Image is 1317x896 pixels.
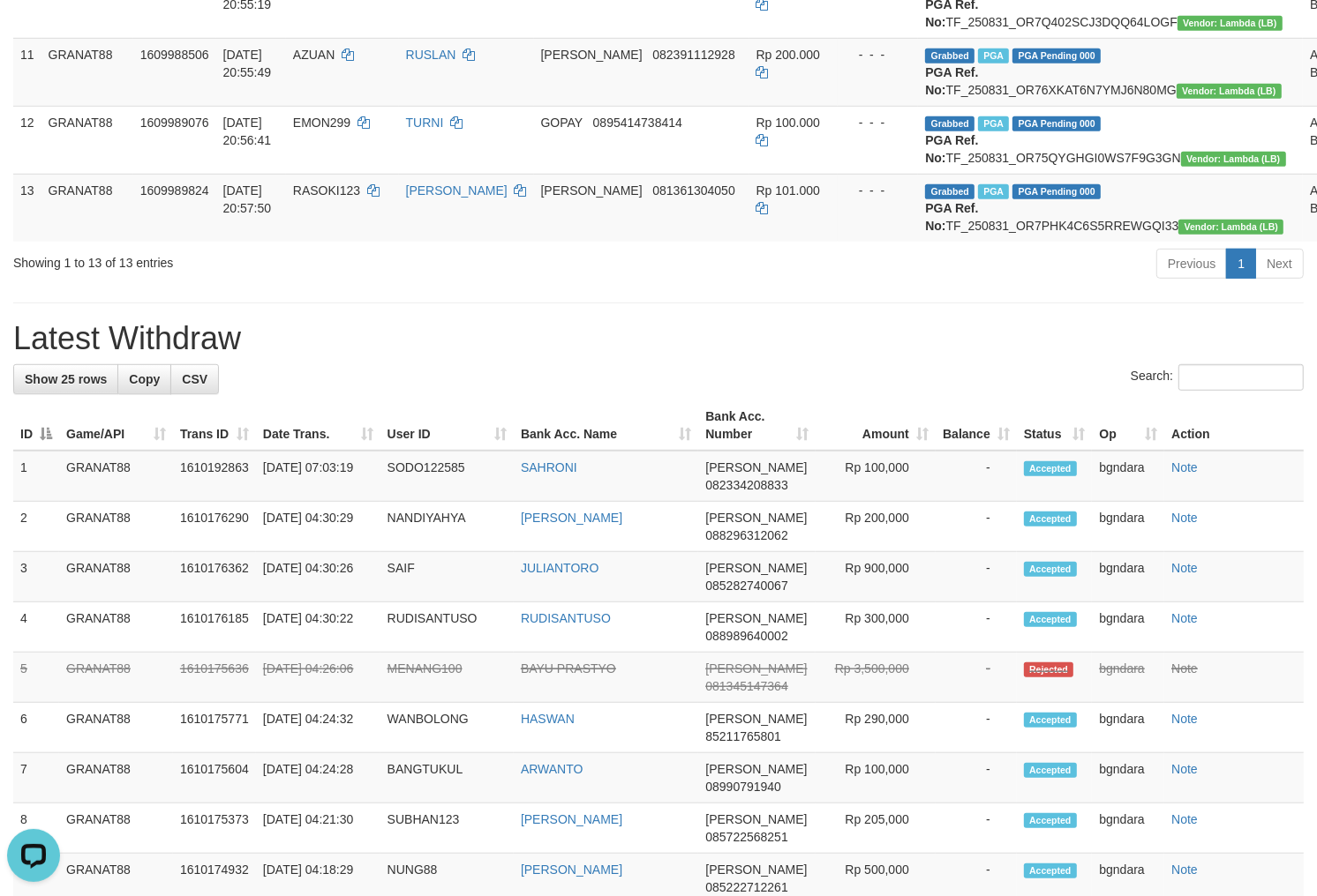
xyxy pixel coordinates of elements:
span: Accepted [1024,863,1077,878]
td: BANGTUKUL [380,753,514,803]
td: [DATE] 04:24:32 [256,703,380,753]
b: PGA Ref. No: [925,65,978,97]
span: [PERSON_NAME] [705,712,807,726]
td: 7 [13,753,59,803]
span: Accepted [1024,763,1077,778]
td: GRANAT88 [59,803,173,854]
a: [PERSON_NAME] [521,862,622,877]
td: 1 [13,451,59,502]
td: NANDIYAHYA [380,502,514,552]
td: SUBHAN123 [380,803,514,854]
td: - [936,703,1017,753]
th: Op: activate to sort column ascending [1092,400,1164,451]
td: 1610176362 [173,552,256,602]
span: [PERSON_NAME] [705,661,807,676]
span: Copy 08990791940 to clipboard [705,780,781,794]
span: Vendor URL: https://dashboard.q2checkout.com/secure [1178,16,1283,31]
span: [PERSON_NAME] [705,611,807,625]
td: - [936,502,1017,552]
a: RUDISANTUSO [521,611,611,625]
td: TF_250831_OR75QYGHGI0WS7F9G3GN [918,106,1303,174]
td: WANBOLONG [380,703,514,753]
td: GRANAT88 [59,602,173,653]
a: Show 25 rows [13,364,118,394]
a: [PERSON_NAME] [406,183,508,198]
td: GRANAT88 [41,38,133,106]
span: Accepted [1024,562,1077,577]
a: TURNI [406,116,444,130]
span: Marked by bgnabdullah [978,184,1009,199]
a: 1 [1226,249,1256,279]
a: Note [1171,812,1198,826]
td: Rp 3,500,000 [816,653,936,703]
h1: Latest Withdraw [13,321,1304,356]
td: 1610176290 [173,502,256,552]
td: MENANG100 [380,653,514,703]
a: [PERSON_NAME] [521,511,622,525]
span: Accepted [1024,612,1077,627]
td: bgndara [1092,753,1164,803]
td: 1610175636 [173,653,256,703]
td: 2 [13,502,59,552]
a: [PERSON_NAME] [521,812,622,826]
td: [DATE] 04:30:22 [256,602,380,653]
td: [DATE] 04:21:30 [256,803,380,854]
td: TF_250831_OR76XKAT6N7YMJ6N80MG [918,38,1303,106]
span: Marked by bgnabdullah [978,116,1009,131]
input: Search: [1178,364,1304,391]
span: Copy 085222712261 to clipboard [705,880,787,894]
a: JULIANTORO [521,561,598,575]
td: GRANAT88 [59,502,173,552]
div: - - - [845,114,912,131]
td: [DATE] 07:03:19 [256,451,380,502]
td: 11 [13,38,41,106]
td: [DATE] 04:24:28 [256,753,380,803]
td: - [936,653,1017,703]
td: 1610192863 [173,451,256,502]
a: Note [1171,611,1198,625]
a: Next [1255,249,1304,279]
th: User ID: activate to sort column ascending [380,400,514,451]
span: Vendor URL: https://dashboard.q2checkout.com/secure [1181,152,1286,167]
span: PGA Pending [1012,184,1101,199]
td: 12 [13,106,41,174]
span: Marked by bgnabdullah [978,49,1009,63]
td: [DATE] 04:30:29 [256,502,380,552]
a: Note [1171,661,1198,676]
span: Copy 088989640002 to clipboard [705,629,787,643]
td: bgndara [1092,552,1164,602]
td: 13 [13,174,41,242]
b: PGA Ref. No: [925,201,978,233]
a: Copy [117,364,171,394]
td: 5 [13,653,59,703]
td: bgndara [1092,653,1164,703]
span: Copy 085722568251 to clipboard [705,830,787,844]
td: GRANAT88 [41,174,133,242]
span: EMON299 [293,116,350,130]
th: Date Trans.: activate to sort column ascending [256,400,380,451]
td: GRANAT88 [59,703,173,753]
td: bgndara [1092,602,1164,653]
td: 8 [13,803,59,854]
a: BAYU PRASTYO [521,661,616,676]
td: Rp 900,000 [816,552,936,602]
a: Note [1171,862,1198,877]
span: Grabbed [925,116,975,131]
td: GRANAT88 [59,451,173,502]
a: HASWAN [521,712,575,726]
span: CSV [182,372,207,386]
a: CSV [170,364,219,394]
div: - - - [845,46,912,63]
span: Accepted [1024,511,1077,526]
td: 3 [13,552,59,602]
th: Bank Acc. Name: activate to sort column ascending [514,400,698,451]
td: GRANAT88 [41,106,133,174]
label: Search: [1131,364,1304,391]
th: Trans ID: activate to sort column ascending [173,400,256,451]
span: Copy 085282740067 to clipboard [705,579,787,593]
span: Accepted [1024,713,1077,728]
a: RUSLAN [406,48,456,62]
td: bgndara [1092,703,1164,753]
span: [PERSON_NAME] [541,183,643,198]
span: Accepted [1024,813,1077,828]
